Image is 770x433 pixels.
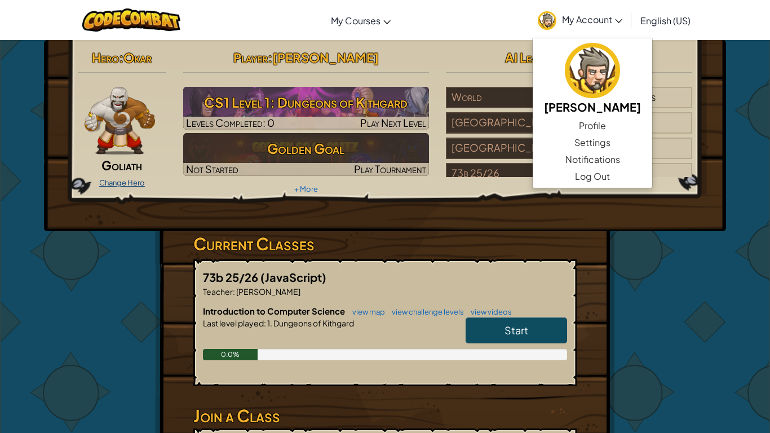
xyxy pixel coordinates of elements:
img: Golden Goal [183,133,430,176]
a: My Courses [325,5,396,36]
span: Start [505,324,528,337]
h3: Current Classes [193,231,577,257]
span: Dungeons of Kithgard [272,318,354,328]
img: CodeCombat logo [82,8,181,32]
a: [GEOGRAPHIC_DATA]620players [446,123,692,136]
div: World [446,87,569,108]
div: [GEOGRAPHIC_DATA] [446,138,569,159]
a: Settings [533,134,652,151]
span: Last level played [203,318,264,328]
span: 1. [266,318,272,328]
a: My Account [532,2,628,38]
a: World7,989,706players [446,98,692,111]
div: 0.0% [203,349,258,360]
a: + More [294,184,318,193]
h3: Golden Goal [183,136,430,161]
h3: CS1 Level 1: Dungeons of Kithgard [183,90,430,115]
img: CS1 Level 1: Dungeons of Kithgard [183,87,430,130]
span: 73b 25/26 [203,270,260,284]
span: : [264,318,266,328]
span: : [268,50,272,65]
a: Play Next Level [183,87,430,130]
a: Log Out [533,168,652,185]
a: 73b 25/2629players [446,174,692,187]
img: goliath-pose.png [85,87,155,154]
span: My Account [562,14,622,25]
a: Change Hero [99,178,145,187]
a: Notifications [533,151,652,168]
a: [GEOGRAPHIC_DATA]605players [446,148,692,161]
span: English (US) [640,15,691,26]
div: [GEOGRAPHIC_DATA] [446,112,569,134]
a: [PERSON_NAME] [533,41,652,117]
span: : [233,286,235,297]
a: view map [347,307,385,316]
span: Teacher [203,286,233,297]
span: Notifications [565,153,620,166]
div: 73b 25/26 [446,163,569,184]
span: Player [233,50,268,65]
span: AI League Team Rankings [505,50,633,65]
span: Goliath [101,157,142,173]
span: : [119,50,123,65]
a: view challenge levels [386,307,464,316]
img: avatar [538,11,556,30]
h3: Join a Class [193,403,577,428]
span: [PERSON_NAME] [235,286,300,297]
span: Play Next Level [360,116,426,129]
span: Not Started [186,162,238,175]
span: [PERSON_NAME] [272,50,379,65]
a: view videos [465,307,512,316]
span: (JavaScript) [260,270,326,284]
span: Okar [123,50,152,65]
h5: [PERSON_NAME] [544,98,641,116]
span: Hero [92,50,119,65]
span: Levels Completed: 0 [186,116,275,129]
a: Golden GoalNot StartedPlay Tournament [183,133,430,176]
span: Play Tournament [354,162,426,175]
a: English (US) [635,5,696,36]
img: avatar [565,43,620,98]
span: My Courses [331,15,380,26]
span: Introduction to Computer Science [203,306,347,316]
a: Profile [533,117,652,134]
